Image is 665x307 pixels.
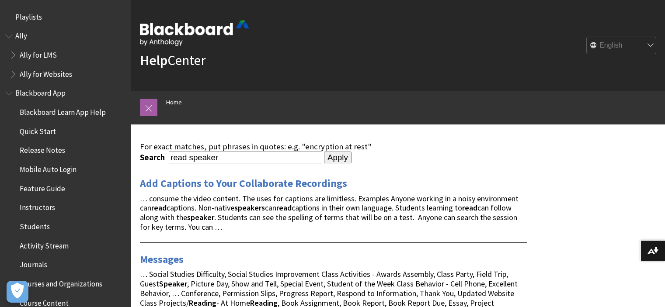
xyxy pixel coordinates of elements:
span: Students [20,219,50,231]
a: Home [166,97,182,108]
span: Feature Guide [20,181,65,193]
span: Mobile Auto Login [20,162,77,174]
span: Ally for Websites [20,67,72,79]
label: Search [140,152,167,162]
select: Site Language Selector [587,37,657,55]
nav: Book outline for Anthology Ally Help [5,29,126,82]
span: Quick Start [20,124,56,136]
strong: speaker [187,212,214,222]
a: HelpCenter [140,52,205,69]
span: Release Notes [20,143,65,155]
strong: Help [140,52,167,69]
span: Ally [15,29,27,41]
nav: Book outline for Playlists [5,10,126,24]
strong: read [462,203,477,213]
input: Apply [324,152,352,164]
div: For exact matches, put phrases in quotes: e.g. "encryption at rest" [140,142,527,152]
strong: speakers [234,203,265,213]
span: Journals [20,258,47,269]
span: Instructors [20,200,55,212]
button: Open Preferences [7,281,28,303]
span: Activity Stream [20,238,69,250]
span: Blackboard Learn App Help [20,105,106,117]
span: Courses and Organizations [20,276,102,288]
strong: read [276,203,292,213]
strong: Speaker [159,279,187,289]
img: Blackboard by Anthology [140,21,249,46]
span: … consume the video content. The uses for captions are limitless. Examples Anyone working in a no... [140,193,519,232]
strong: read [151,203,167,213]
a: Messages [140,252,184,266]
span: Playlists [15,10,42,21]
span: Blackboard App [15,86,66,98]
a: Add Captions to Your Collaborate Recordings [140,176,347,190]
span: Ally for LMS [20,48,57,59]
